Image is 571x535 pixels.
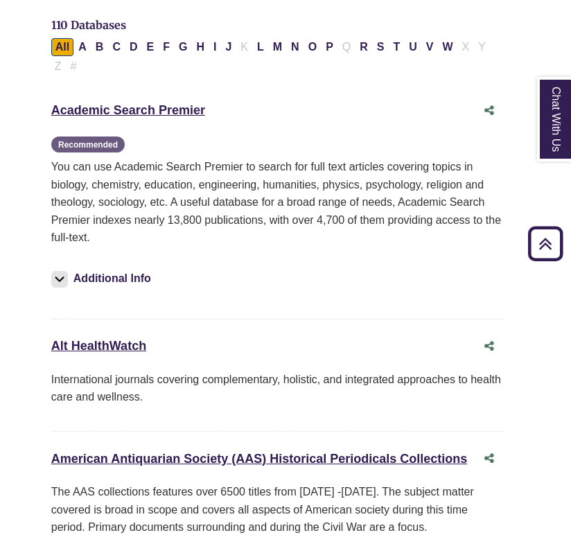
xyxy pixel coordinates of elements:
[355,38,372,56] button: Filter Results R
[51,38,73,56] button: All
[51,41,491,71] div: Alpha-list to filter by first letter of database name
[125,38,142,56] button: Filter Results D
[51,339,146,353] a: Alt HealthWatch
[304,38,321,56] button: Filter Results O
[51,158,503,247] p: You can use Academic Search Premier to search for full text articles covering topics in biology, ...
[287,38,304,56] button: Filter Results N
[91,38,108,56] button: Filter Results B
[439,38,457,56] button: Filter Results W
[253,38,268,56] button: Filter Results L
[221,38,236,56] button: Filter Results J
[159,38,174,56] button: Filter Results F
[108,38,125,56] button: Filter Results C
[51,18,126,32] span: 110 Databases
[373,38,389,56] button: Filter Results S
[51,371,503,406] p: International journals covering complementary, holistic, and integrated approaches to health care...
[51,452,468,466] a: American Antiquarian Society (AAS) Historical Periodicals Collections
[322,38,337,56] button: Filter Results P
[405,38,421,56] button: Filter Results U
[269,38,286,56] button: Filter Results M
[422,38,438,56] button: Filter Results V
[51,103,205,117] a: Academic Search Premier
[175,38,191,56] button: Filter Results G
[523,234,568,253] a: Back to Top
[475,446,503,472] button: Share this database
[143,38,159,56] button: Filter Results E
[74,38,91,56] button: Filter Results A
[209,38,220,56] button: Filter Results I
[475,98,503,124] button: Share this database
[51,137,125,152] span: Recommended
[475,333,503,360] button: Share this database
[389,38,404,56] button: Filter Results T
[51,269,155,288] button: Additional Info
[192,38,209,56] button: Filter Results H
